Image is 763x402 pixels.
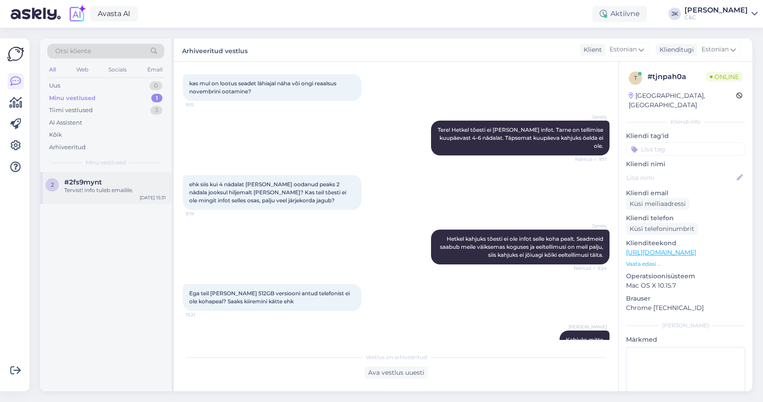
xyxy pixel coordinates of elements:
div: Uus [49,81,60,90]
span: Minu vestlused [86,159,126,167]
div: Tiimi vestlused [49,106,93,115]
span: Kahjuks mitte [566,336,603,343]
div: Arhiveeritud [49,143,86,152]
label: Arhiveeritud vestlus [182,44,248,56]
span: Vestlus on arhiveeritud [366,353,427,361]
div: [DATE] 15:31 [140,194,166,201]
div: Tervist! Info tuleb emailile. [64,186,166,194]
span: kas mul on lootus seadet lähiajal näha või ongi reaalsus novembrini ootamine? [189,80,338,95]
span: Ega teil [PERSON_NAME] 512GB versiooni antud telefonist ei ole kohapeal? Saaks kiiremini kätte ehk [189,290,351,305]
div: Kliendi info [626,118,745,126]
span: 9:19 [186,210,219,217]
span: 15:21 [186,311,219,318]
div: Klient [580,45,602,54]
div: 0 [149,81,162,90]
span: #2fs9mynt [64,178,102,186]
input: Lisa nimi [626,173,735,183]
div: [PERSON_NAME] [626,322,745,330]
span: Nähtud ✓ 9:17 [573,156,607,163]
div: 1 [151,94,162,103]
span: Tere! Hetkel tõesti ei [PERSON_NAME] infot. Tarne on tellimise kuupäevast 4-6 nädalat. Täpsemat k... [438,126,605,149]
div: 3 [150,106,162,115]
img: explore-ai [68,4,87,23]
div: Klienditugi [656,45,694,54]
div: # tjnpah0a [647,71,706,82]
p: Chrome [TECHNICAL_ID] [626,303,745,313]
span: Janely [573,222,607,229]
div: Kõik [49,130,62,139]
div: AI Assistent [49,118,82,127]
p: Kliendi nimi [626,159,745,169]
span: Estonian [701,45,729,54]
p: Klienditeekond [626,239,745,248]
div: Email [145,64,164,75]
a: Avasta AI [90,6,138,21]
p: Vaata edasi ... [626,260,745,268]
div: [PERSON_NAME] [684,7,748,14]
span: t [634,75,637,81]
div: Aktiivne [593,6,647,22]
span: Otsi kliente [55,46,91,56]
div: Minu vestlused [49,94,95,103]
div: All [47,64,58,75]
span: 9:15 [186,101,219,108]
div: C&C [684,14,748,21]
span: Nähtud ✓ 9:24 [573,265,607,272]
span: 2 [51,181,54,188]
span: [PERSON_NAME] [568,323,607,330]
p: Kliendi email [626,188,745,198]
span: Online [706,72,742,82]
div: Socials [107,64,129,75]
input: Lisa tag [626,142,745,156]
a: [PERSON_NAME]C&C [684,7,758,21]
p: Operatsioonisüsteem [626,272,745,281]
span: Estonian [610,45,637,54]
span: Hetkel kahjuks tõesti ei ole infot selle koha pealt. Seadmeid saabub meile väiksemas koguses ja e... [440,235,605,258]
span: Janely [573,113,607,120]
div: Web [75,64,90,75]
img: Askly Logo [7,46,24,63]
span: ehk siis kui 4 nädalat [PERSON_NAME] oodanud peaks 2 nädala jooksul hiljemalt [PERSON_NAME]? Kas ... [189,181,348,204]
div: Küsi meiliaadressi [626,198,689,210]
p: Kliendi tag'id [626,131,745,141]
p: Kliendi telefon [626,214,745,223]
a: [URL][DOMAIN_NAME] [626,248,696,256]
p: Märkmed [626,335,745,344]
div: [GEOGRAPHIC_DATA], [GEOGRAPHIC_DATA] [629,91,736,110]
p: Mac OS X 10.15.7 [626,281,745,290]
div: Ava vestlus uuesti [365,367,428,379]
div: Küsi telefoninumbrit [626,223,698,235]
p: Brauser [626,294,745,303]
div: JK [668,8,681,20]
